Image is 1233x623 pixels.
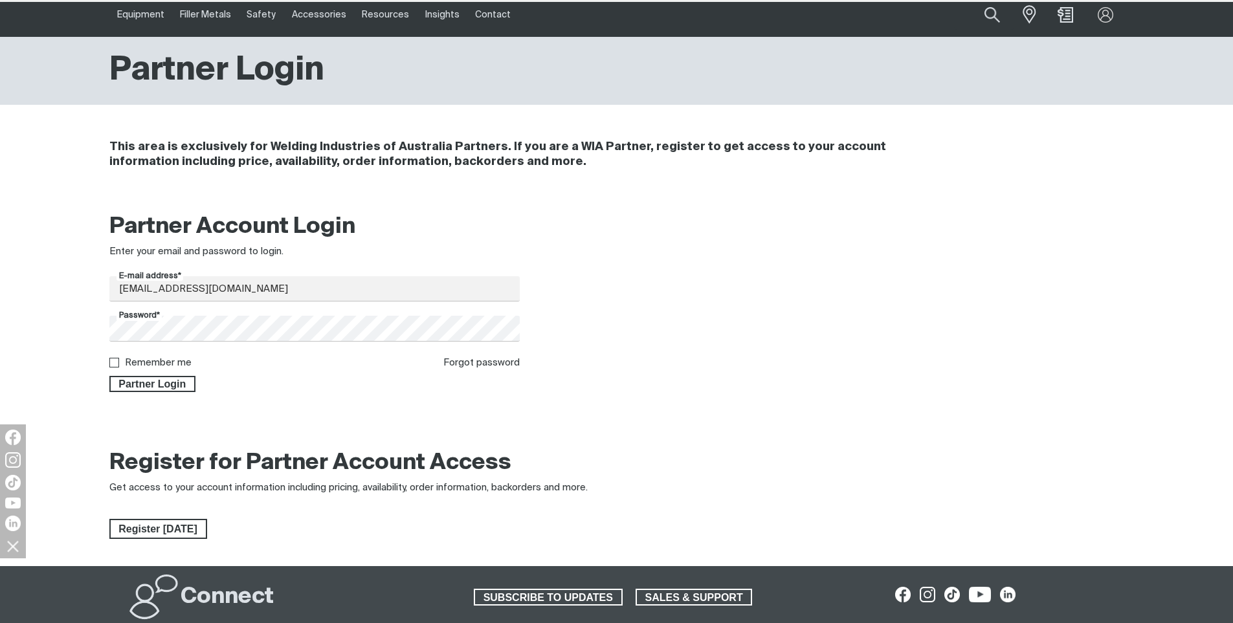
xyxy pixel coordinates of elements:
[109,519,207,540] a: Register Today
[109,50,324,92] h1: Partner Login
[111,376,195,393] span: Partner Login
[5,516,21,531] img: LinkedIn
[109,376,196,393] button: Partner Login
[443,358,520,367] a: Forgot password
[5,430,21,445] img: Facebook
[109,245,520,259] div: Enter your email and password to login.
[5,452,21,468] img: Instagram
[109,449,511,477] h2: Register for Partner Account Access
[474,589,623,606] a: SUBSCRIBE TO UPDATES
[109,140,951,169] h4: This area is exclusively for Welding Industries of Australia Partners. If you are a WIA Partner, ...
[636,589,753,606] a: SALES & SUPPORT
[5,497,21,508] img: YouTube
[2,535,24,557] img: hide socials
[637,589,751,606] span: SALES & SUPPORT
[181,583,274,611] h2: Connect
[125,358,192,367] label: Remember me
[111,519,206,540] span: Register [DATE]
[5,475,21,490] img: TikTok
[109,213,520,241] h2: Partner Account Login
[109,483,588,492] span: Get access to your account information including pricing, availability, order information, backor...
[475,589,621,606] span: SUBSCRIBE TO UPDATES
